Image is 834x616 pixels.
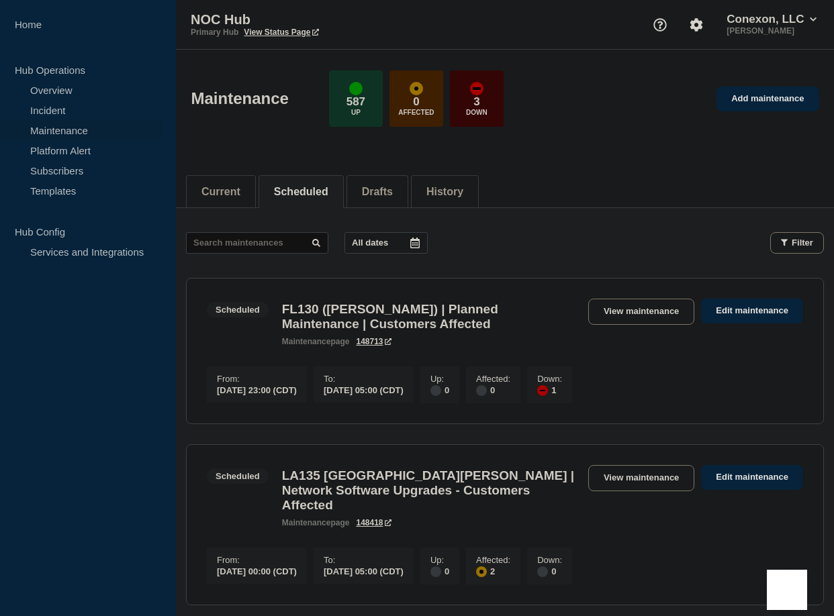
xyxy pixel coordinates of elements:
[282,337,331,346] span: maintenance
[701,465,803,490] a: Edit maintenance
[201,186,240,198] button: Current
[588,299,694,325] a: View maintenance
[724,26,819,36] p: [PERSON_NAME]
[274,186,328,198] button: Scheduled
[537,374,562,384] p: Down :
[476,555,510,565] p: Affected :
[476,565,510,577] div: 2
[646,11,674,39] button: Support
[426,186,463,198] button: History
[537,385,548,396] div: down
[716,87,819,111] a: Add maintenance
[282,468,575,513] h3: LA135 [GEOGRAPHIC_DATA][PERSON_NAME] | Network Software Upgrades - Customers Affected
[724,13,819,26] button: Conexon, LLC
[792,238,813,248] span: Filter
[191,89,289,108] h1: Maintenance
[186,232,328,254] input: Search maintenances
[413,95,419,109] p: 0
[476,566,487,577] div: affected
[349,82,363,95] div: up
[537,566,548,577] div: disabled
[537,384,562,396] div: 1
[476,374,510,384] p: Affected :
[356,518,391,527] a: 148418
[430,555,449,565] p: Up :
[282,302,575,331] h3: FL130 ([PERSON_NAME]) | Planned Maintenance | Customers Affected
[470,82,483,95] div: down
[476,384,510,396] div: 0
[767,570,807,610] iframe: Help Scout Beacon - Open
[324,374,404,384] p: To :
[430,385,441,396] div: disabled
[282,518,350,527] p: page
[216,305,260,315] div: Scheduled
[191,12,459,28] p: NOC Hub
[770,232,824,254] button: Filter
[701,299,803,323] a: Edit maintenance
[398,109,434,116] p: Affected
[537,565,562,577] div: 0
[537,555,562,565] p: Down :
[362,186,393,198] button: Drafts
[346,95,365,109] p: 587
[356,337,391,346] a: 148713
[476,385,487,396] div: disabled
[473,95,479,109] p: 3
[216,471,260,481] div: Scheduled
[430,384,449,396] div: 0
[217,565,297,576] div: [DATE] 00:00 (CDT)
[351,109,361,116] p: Up
[324,565,404,576] div: [DATE] 05:00 (CDT)
[324,384,404,395] div: [DATE] 05:00 (CDT)
[344,232,428,254] button: All dates
[352,238,388,248] p: All dates
[466,109,488,116] p: Down
[430,374,449,384] p: Up :
[682,11,710,39] button: Account settings
[430,566,441,577] div: disabled
[244,28,318,37] a: View Status Page
[588,465,694,491] a: View maintenance
[410,82,423,95] div: affected
[217,384,297,395] div: [DATE] 23:00 (CDT)
[217,555,297,565] p: From :
[282,518,331,527] span: maintenance
[430,565,449,577] div: 0
[282,337,350,346] p: page
[217,374,297,384] p: From :
[191,28,238,37] p: Primary Hub
[324,555,404,565] p: To :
